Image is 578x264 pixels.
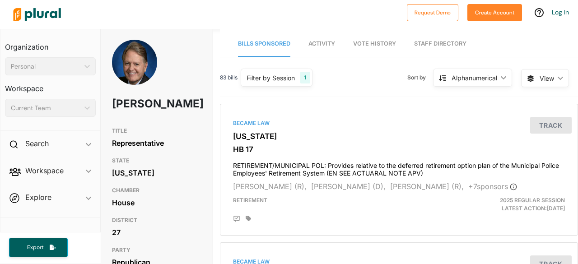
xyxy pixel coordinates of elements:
a: Vote History [353,31,396,57]
span: View [540,74,554,83]
button: Track [530,117,572,134]
h3: Organization [5,34,96,54]
a: Request Demo [407,7,458,17]
a: Create Account [467,7,522,17]
span: Bills Sponsored [238,40,290,47]
span: Export [21,244,50,251]
h3: Workspace [5,75,96,95]
h4: RETIREMENT/MUNICIPAL POL: Provides relative to the deferred retirement option plan of the Municip... [233,157,565,177]
a: Activity [308,31,335,57]
a: Log In [552,8,569,16]
span: Activity [308,40,335,47]
div: Personal [11,62,81,71]
h3: HB 17 [233,145,565,154]
div: Filter by Session [247,73,295,83]
button: Export [9,238,68,257]
button: Create Account [467,4,522,21]
div: Add Position Statement [233,215,240,222]
span: [PERSON_NAME] (D), [311,182,386,191]
div: 1 [300,72,310,83]
h3: CHAMBER [112,185,202,196]
h3: [US_STATE] [233,132,565,141]
div: House [112,196,202,209]
img: Headshot of Mike Johnson [112,40,157,96]
div: [US_STATE] [112,166,202,180]
div: 27 [112,226,202,239]
h1: [PERSON_NAME] [112,90,166,117]
h3: DISTRICT [112,215,202,226]
div: Latest Action: [DATE] [457,196,572,213]
h3: PARTY [112,245,202,255]
a: Bills Sponsored [238,31,290,57]
span: [PERSON_NAME] (R), [233,182,307,191]
a: Staff Directory [414,31,466,57]
div: Became Law [233,119,565,127]
h2: Search [25,139,49,148]
h3: TITLE [112,125,202,136]
div: Add tags [246,215,251,222]
div: Current Team [11,103,81,113]
span: Vote History [353,40,396,47]
span: Retirement [233,197,267,204]
div: Representative [112,136,202,150]
span: + 7 sponsor s [468,182,517,191]
span: Sort by [407,74,433,82]
span: 2025 Regular Session [500,197,565,204]
button: Request Demo [407,4,458,21]
span: [PERSON_NAME] (R), [390,182,464,191]
div: Alphanumerical [452,73,497,83]
span: 83 bills [220,74,238,82]
h3: STATE [112,155,202,166]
